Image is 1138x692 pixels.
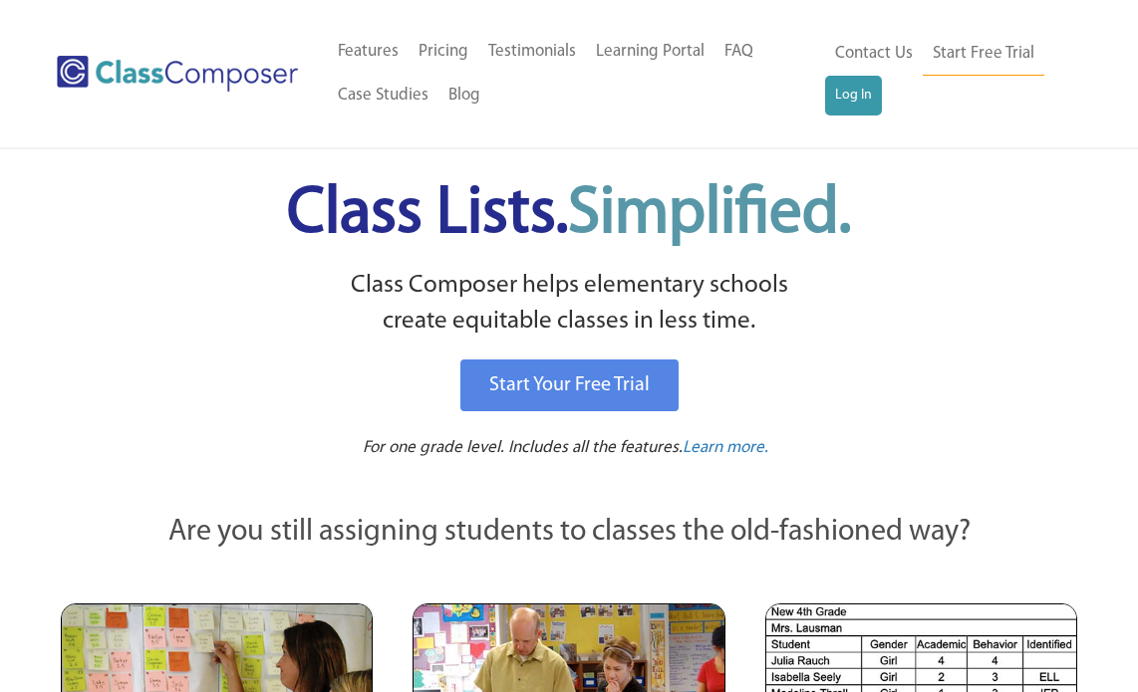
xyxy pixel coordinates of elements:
p: Are you still assigning students to classes the old-fashioned way? [61,511,1077,555]
a: Learning Portal [586,30,714,74]
a: Log In [825,76,882,115]
a: Pricing [409,30,478,74]
a: Testimonials [478,30,586,74]
span: For one grade level. Includes all the features. [363,439,683,456]
a: Start Free Trial [923,32,1044,77]
nav: Header Menu [328,30,825,117]
nav: Header Menu [825,32,1066,115]
span: Simplified. [568,182,851,247]
p: Class Composer helps elementary schools create equitable classes in less time. [58,268,1080,341]
span: Class Lists. [287,182,851,247]
img: Class Composer [57,56,298,92]
a: Blog [438,74,490,117]
a: Case Studies [328,74,438,117]
span: Start Your Free Trial [489,375,650,395]
a: Learn more. [683,436,768,461]
span: Learn more. [683,439,768,456]
a: FAQ [714,30,763,74]
a: Start Your Free Trial [460,359,679,411]
a: Features [328,30,409,74]
a: Contact Us [825,32,923,76]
